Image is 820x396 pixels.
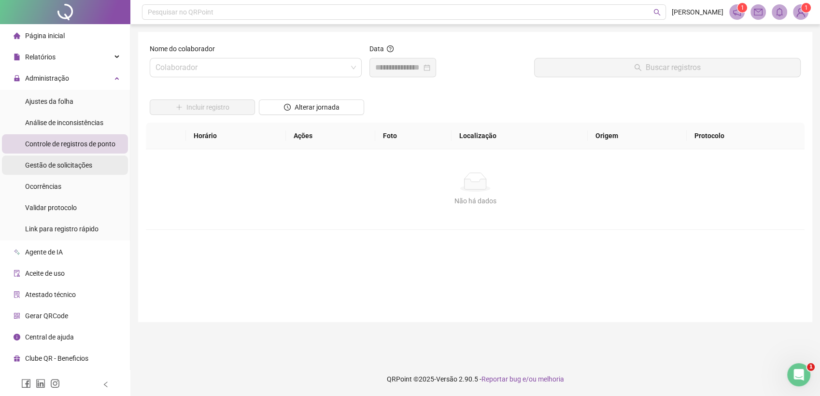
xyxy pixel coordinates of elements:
th: Origem [588,123,687,149]
span: mail [754,8,763,16]
span: Alterar jornada [295,102,339,113]
span: 1 [807,363,815,371]
span: solution [14,291,20,298]
span: file [14,54,20,60]
span: search [653,9,661,16]
span: info-circle [14,334,20,340]
span: home [14,32,20,39]
span: question-circle [387,45,394,52]
span: Atestado técnico [25,291,76,298]
span: Data [369,45,384,53]
span: Versão [436,375,457,383]
span: Controle de registros de ponto [25,140,115,148]
span: Gerar QRCode [25,312,68,320]
span: lock [14,75,20,82]
span: Ajustes da folha [25,98,73,105]
span: Aceite de uso [25,269,65,277]
span: gift [14,355,20,362]
span: left [102,381,109,388]
span: Administração [25,74,69,82]
span: Análise de inconsistências [25,119,103,127]
span: facebook [21,379,31,388]
th: Ações [286,123,375,149]
span: Gestão de solicitações [25,161,92,169]
div: Não há dados [157,196,793,206]
footer: QRPoint © 2025 - 2.90.5 - [130,362,820,396]
span: Central de ajuda [25,333,74,341]
span: [PERSON_NAME] [672,7,723,17]
span: Ocorrências [25,183,61,190]
span: audit [14,270,20,277]
sup: 1 [737,3,747,13]
span: clock-circle [284,104,291,111]
button: Alterar jornada [259,99,364,115]
span: bell [775,8,784,16]
button: Incluir registro [150,99,255,115]
button: Buscar registros [534,58,801,77]
span: linkedin [36,379,45,388]
span: 1 [741,4,744,11]
span: qrcode [14,312,20,319]
label: Nome do colaborador [150,43,221,54]
th: Horário [186,123,286,149]
span: Link para registro rápido [25,225,99,233]
a: Alterar jornada [259,104,364,112]
span: Relatórios [25,53,56,61]
th: Protocolo [687,123,805,149]
iframe: Intercom live chat [787,363,810,386]
span: notification [733,8,741,16]
span: 1 [805,4,808,11]
span: Clube QR - Beneficios [25,354,88,362]
img: 81079 [793,5,808,19]
span: Validar protocolo [25,204,77,212]
th: Foto [375,123,452,149]
sup: Atualize o seu contato no menu Meus Dados [801,3,811,13]
span: Página inicial [25,32,65,40]
span: Agente de IA [25,248,63,256]
th: Localização [452,123,588,149]
span: instagram [50,379,60,388]
span: Reportar bug e/ou melhoria [481,375,564,383]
